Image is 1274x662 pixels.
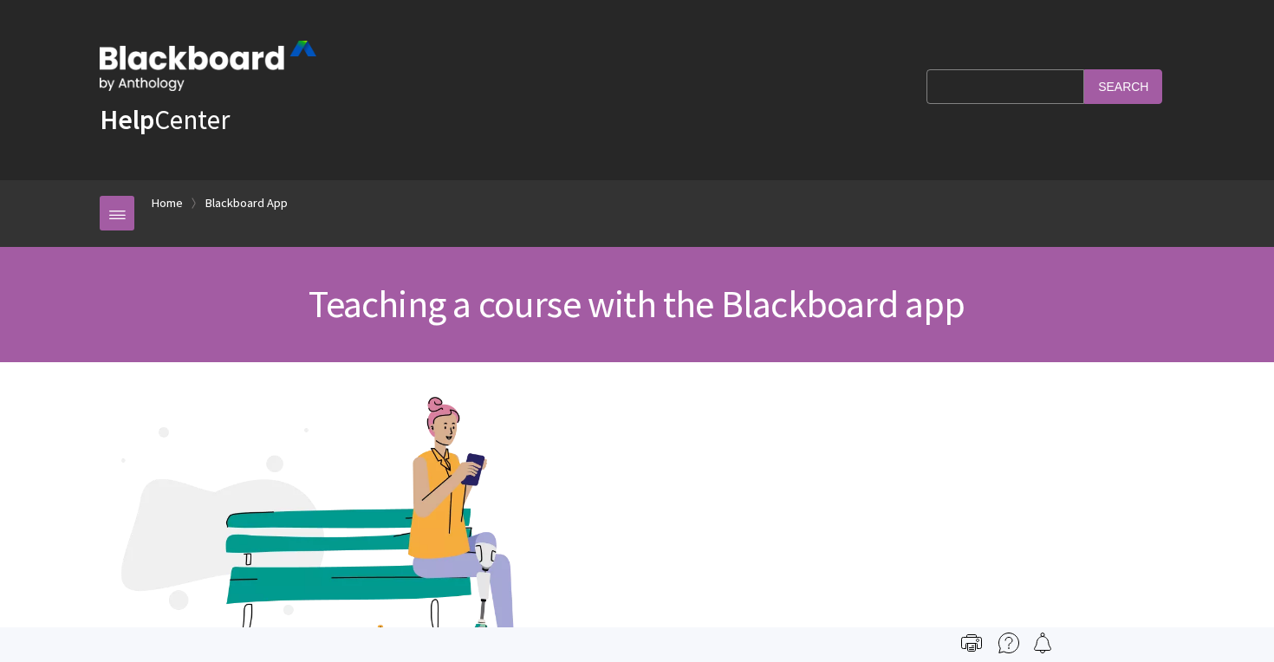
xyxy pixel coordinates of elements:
a: Blackboard App [205,192,288,214]
span: Teaching a course with the Blackboard app [309,280,965,328]
img: More help [998,633,1019,653]
img: Follow this page [1032,633,1053,653]
img: Print [961,633,982,653]
img: Blackboard by Anthology [100,41,316,91]
a: HelpCenter [100,102,230,137]
input: Search [1084,69,1162,103]
a: Home [152,192,183,214]
strong: Help [100,102,154,137]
